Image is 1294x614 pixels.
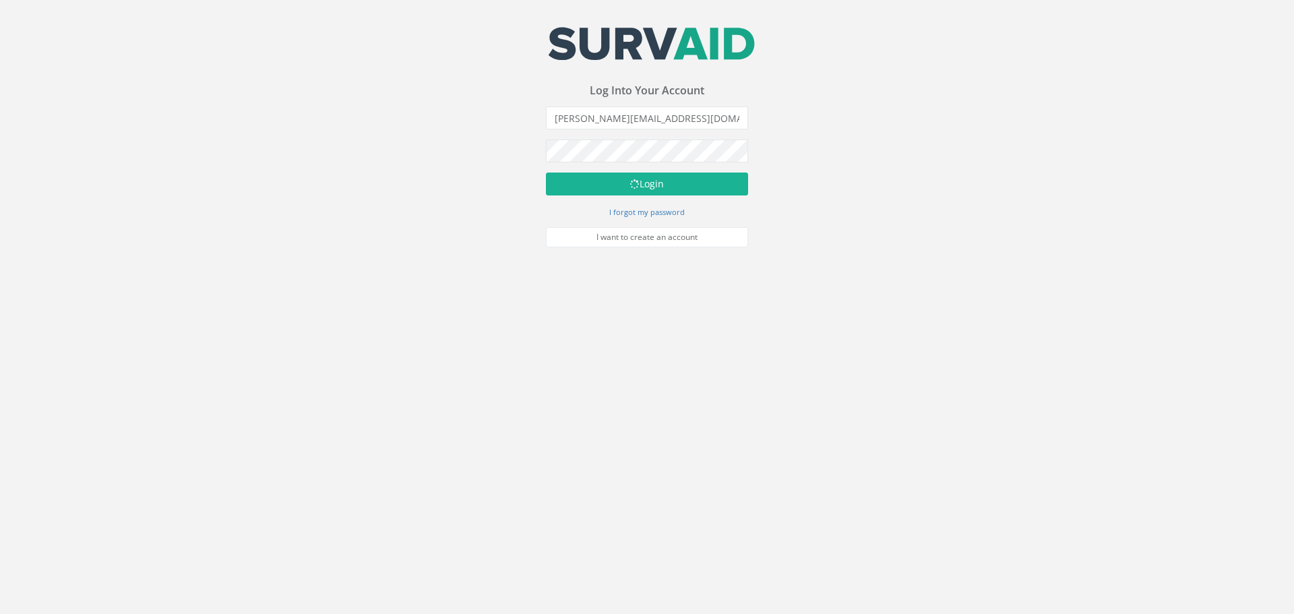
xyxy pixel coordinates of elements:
[546,85,748,97] h3: Log Into Your Account
[546,173,748,195] button: Login
[609,206,685,218] a: I forgot my password
[546,106,748,129] input: Email
[546,227,748,247] a: I want to create an account
[609,207,685,217] small: I forgot my password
